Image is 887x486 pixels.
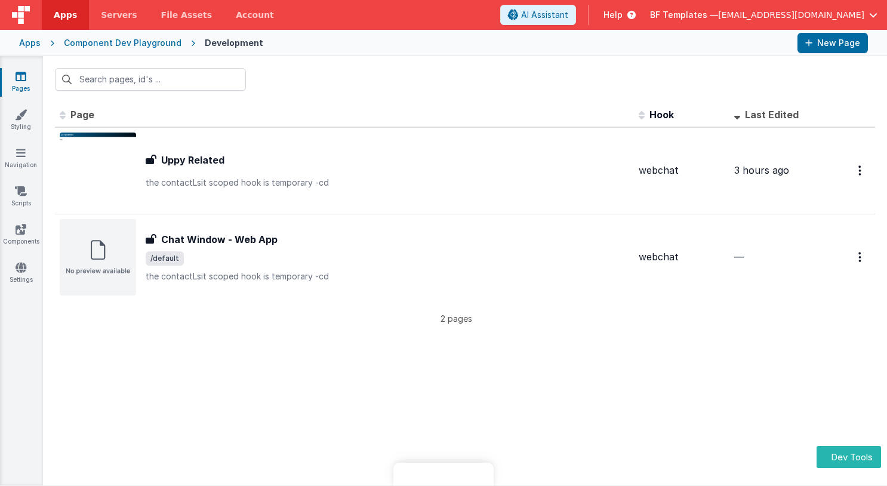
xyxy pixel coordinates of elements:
button: AI Assistant [500,5,576,25]
span: Page [70,109,94,121]
input: Search pages, id's ... [55,68,246,91]
p: the contactLsit scoped hook is temporary -cd [146,270,629,282]
div: Component Dev Playground [64,37,181,49]
button: Options [851,158,870,183]
button: Options [851,245,870,269]
h3: Chat Window - Web App [161,232,278,247]
span: BF Templates — [650,9,718,21]
span: Help [603,9,623,21]
button: New Page [797,33,868,53]
button: BF Templates — [EMAIL_ADDRESS][DOMAIN_NAME] [650,9,877,21]
span: Servers [101,9,137,21]
div: Development [205,37,263,49]
span: File Assets [161,9,212,21]
span: 3 hours ago [734,164,789,176]
div: webchat [639,250,725,264]
span: /default [146,251,184,266]
span: Hook [649,109,674,121]
span: [EMAIL_ADDRESS][DOMAIN_NAME] [718,9,864,21]
div: webchat [639,164,725,177]
span: — [734,251,744,263]
h3: Uppy Related [161,153,224,167]
span: AI Assistant [521,9,568,21]
button: Dev Tools [817,446,881,468]
span: Apps [54,9,77,21]
p: 2 pages [55,312,857,325]
p: the contactLsit scoped hook is temporary -cd [146,177,629,189]
span: Last Edited [745,109,799,121]
div: Apps [19,37,41,49]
